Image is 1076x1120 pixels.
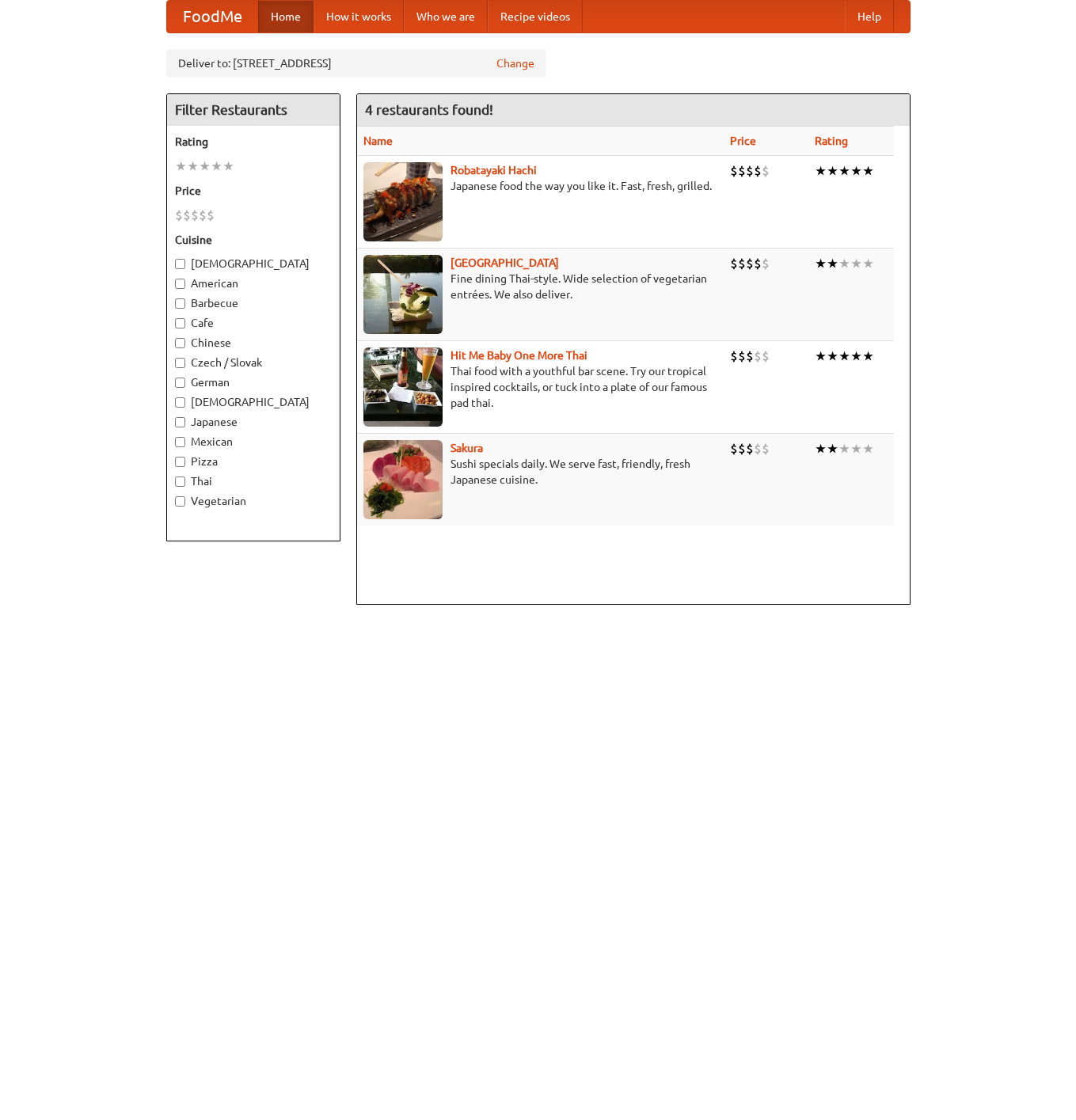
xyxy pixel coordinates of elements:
[175,338,185,348] input: Chinese
[754,162,762,180] li: $
[738,255,746,272] li: $
[850,162,862,180] li: ★
[167,94,340,126] h4: Filter Restaurants
[838,440,850,457] li: ★
[365,102,493,117] ng-pluralize: 4 restaurants found!
[314,1,404,32] a: How it works
[754,255,762,272] li: $
[175,318,185,328] input: Cafe
[199,207,207,224] li: $
[827,347,838,365] li: ★
[175,295,332,311] label: Barbecue
[175,434,332,450] label: Mexican
[451,164,537,177] a: Robatayaki Hachi
[815,440,827,457] li: ★
[838,162,850,180] li: ★
[175,493,332,509] label: Vegetarian
[211,158,222,175] li: ★
[730,440,738,457] li: $
[175,473,332,489] label: Thai
[850,347,862,365] li: ★
[496,55,534,71] a: Change
[451,442,483,454] a: Sakura
[746,440,754,457] li: $
[363,271,718,302] p: Fine dining Thai-style. Wide selection of vegetarian entrées. We also deliver.
[175,207,183,224] li: $
[363,440,443,519] img: sakura.jpg
[762,347,770,365] li: $
[754,347,762,365] li: $
[451,349,587,362] a: Hit Me Baby One More Thai
[258,1,314,32] a: Home
[175,476,185,487] input: Thai
[363,456,718,488] p: Sushi specials daily. We serve fast, friendly, fresh Japanese cuisine.
[175,279,185,289] input: American
[199,158,211,175] li: ★
[762,162,770,180] li: $
[363,162,443,241] img: robatayaki.jpg
[175,232,332,248] h5: Cuisine
[746,255,754,272] li: $
[762,440,770,457] li: $
[175,358,185,368] input: Czech / Slovak
[746,347,754,365] li: $
[762,255,770,272] li: $
[845,1,894,32] a: Help
[850,255,862,272] li: ★
[862,347,874,365] li: ★
[815,255,827,272] li: ★
[754,440,762,457] li: $
[838,347,850,365] li: ★
[175,256,332,271] label: [DEMOGRAPHIC_DATA]
[862,255,874,272] li: ★
[404,1,488,32] a: Who we are
[175,397,185,408] input: [DEMOGRAPHIC_DATA]
[827,162,838,180] li: ★
[738,347,746,365] li: $
[175,454,332,469] label: Pizza
[363,347,443,427] img: babythai.jpg
[175,457,185,467] input: Pizza
[730,135,756,147] a: Price
[175,496,185,507] input: Vegetarian
[363,363,718,411] p: Thai food with a youthful bar scene. Try our tropical inspired cocktails, or tuck into a plate of...
[850,440,862,457] li: ★
[183,207,191,224] li: $
[738,162,746,180] li: $
[451,256,559,269] a: [GEOGRAPHIC_DATA]
[730,162,738,180] li: $
[815,162,827,180] li: ★
[862,440,874,457] li: ★
[175,394,332,410] label: [DEMOGRAPHIC_DATA]
[175,417,185,427] input: Japanese
[175,315,332,331] label: Cafe
[175,259,185,269] input: [DEMOGRAPHIC_DATA]
[175,437,185,447] input: Mexican
[207,207,215,224] li: $
[815,135,848,147] a: Rating
[175,158,187,175] li: ★
[222,158,234,175] li: ★
[191,207,199,224] li: $
[488,1,583,32] a: Recipe videos
[862,162,874,180] li: ★
[175,134,332,150] h5: Rating
[175,183,332,199] h5: Price
[175,298,185,309] input: Barbecue
[838,255,850,272] li: ★
[166,49,546,78] div: Deliver to: [STREET_ADDRESS]
[187,158,199,175] li: ★
[363,178,718,194] p: Japanese food the way you like it. Fast, fresh, grilled.
[175,414,332,430] label: Japanese
[827,255,838,272] li: ★
[175,275,332,291] label: American
[363,135,393,147] a: Name
[175,378,185,388] input: German
[175,335,332,351] label: Chinese
[363,255,443,334] img: satay.jpg
[746,162,754,180] li: $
